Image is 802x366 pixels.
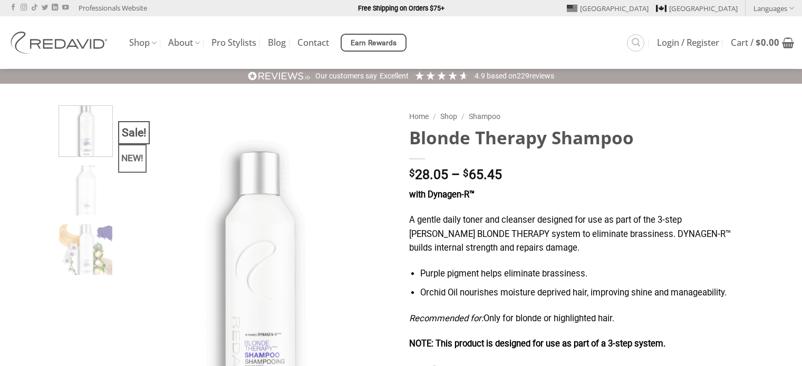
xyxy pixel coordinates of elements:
a: About [168,33,200,53]
a: Follow on LinkedIn [52,4,58,12]
a: View cart [731,31,794,54]
a: Languages [753,1,794,16]
a: Earn Rewards [341,34,407,52]
nav: Breadcrumb [409,111,739,123]
a: Shop [129,33,157,53]
a: [GEOGRAPHIC_DATA] [656,1,738,16]
span: $ [409,169,415,179]
a: Follow on YouTube [62,4,69,12]
a: Home [409,112,429,121]
li: Orchid Oil nourishes moisture deprived hair, improving shine and manageability. [420,286,738,300]
a: Login / Register [657,33,719,52]
h1: Blonde Therapy Shampoo [409,126,739,149]
strong: with Dynagen-R™ [409,190,475,200]
span: Cart / [731,38,779,47]
img: REVIEWS.io [248,71,310,81]
img: REDAVID Blonde Therapy Shampoo for Blonde and Highlightened Hair [59,224,112,278]
span: / [433,112,436,121]
a: Blog [268,33,286,52]
a: Shampoo [469,112,500,121]
span: – [451,167,460,182]
a: Follow on Facebook [10,4,16,12]
bdi: 0.00 [756,36,779,48]
a: Follow on TikTok [31,4,37,12]
img: REDAVID Blonde Therapy Shampoo for Blonde and Highlightened Hair [59,165,112,219]
p: Only for blonde or highlighted hair. [409,312,739,326]
span: 229 [517,72,529,80]
a: Shop [440,112,457,121]
div: Our customers say [315,71,377,82]
span: $ [463,169,469,179]
span: $ [756,36,761,48]
img: REDAVID Salon Products | United States [8,32,113,54]
a: Contact [297,33,329,52]
span: Based on [487,72,517,80]
span: / [461,112,465,121]
div: Excellent [380,71,409,82]
span: reviews [529,72,554,80]
div: 4.91 Stars [414,70,469,81]
a: [GEOGRAPHIC_DATA] [567,1,649,16]
span: 4.9 [475,72,487,80]
bdi: 28.05 [409,167,448,182]
span: Login / Register [657,38,719,47]
strong: Free Shipping on Orders $75+ [358,4,445,12]
img: REDAVID Blonde Therapy Shampoo for Blonde and Highlightened Hair [59,103,112,156]
li: Purple pigment helps eliminate brassiness. [420,267,738,281]
a: Follow on Twitter [42,4,48,12]
a: Pro Stylists [211,33,256,52]
a: Search [627,34,644,52]
a: Follow on Instagram [21,4,27,12]
bdi: 65.45 [463,167,502,182]
strong: NOTE: This product is designed for use as part of a 3-step system. [409,339,665,349]
em: Recommended for: [409,313,484,323]
span: Earn Rewards [351,37,397,49]
p: A gentle daily toner and cleanser designed for use as part of the 3-step [PERSON_NAME] BLONDE THE... [409,213,739,255]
